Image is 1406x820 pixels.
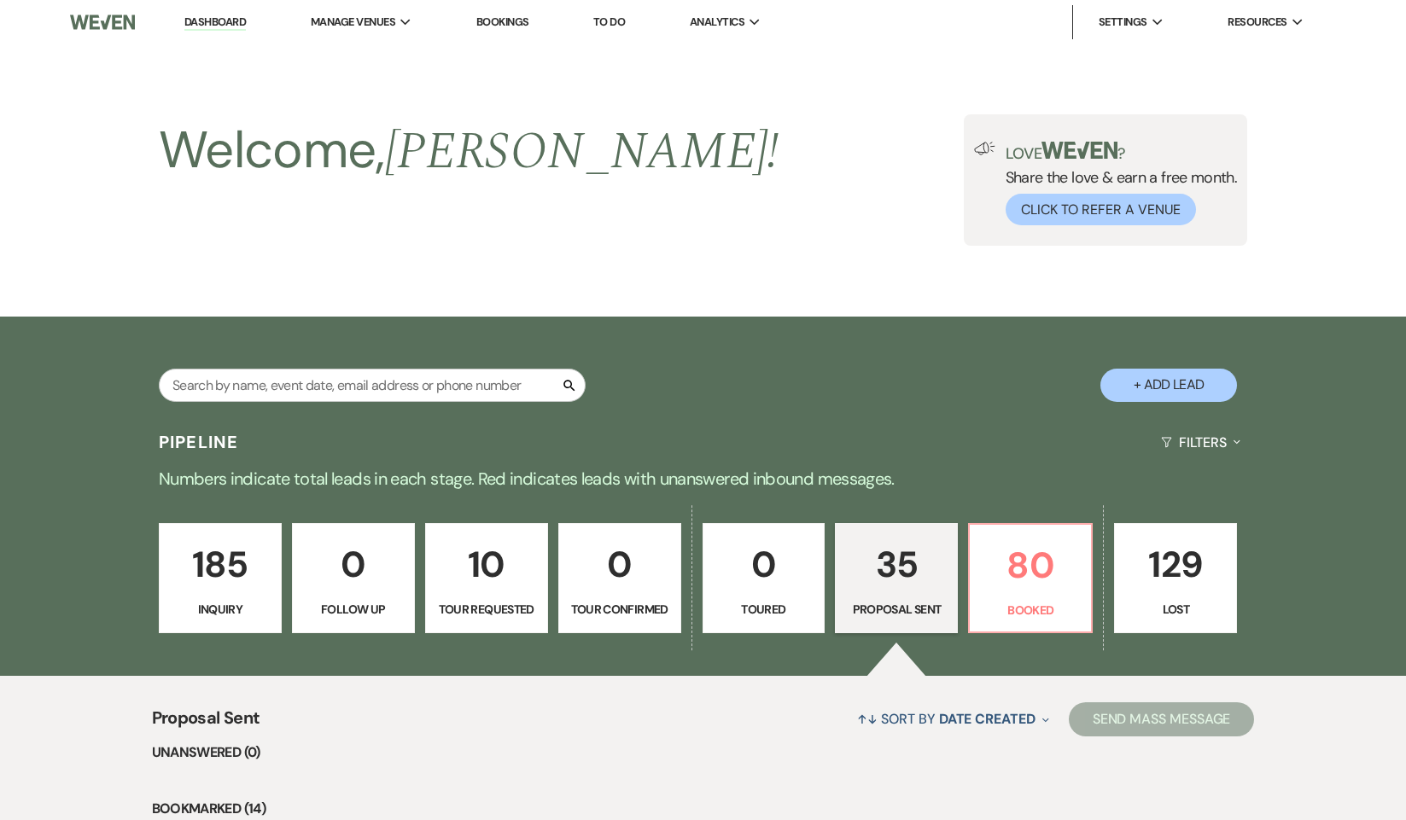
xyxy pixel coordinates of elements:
li: Unanswered (0) [152,741,1255,764]
p: 0 [714,536,814,593]
a: To Do [593,15,625,29]
h3: Pipeline [159,430,239,454]
button: + Add Lead [1100,369,1237,402]
a: 0Toured [703,523,826,634]
p: Tour Requested [436,600,537,619]
img: loud-speaker-illustration.svg [974,142,995,155]
p: Follow Up [303,600,404,619]
p: Lost [1125,600,1226,619]
a: Dashboard [184,15,246,31]
p: 80 [980,537,1081,594]
p: 10 [436,536,537,593]
p: 185 [170,536,271,593]
span: Manage Venues [311,14,395,31]
div: Share the love & earn a free month. [995,142,1238,225]
span: Analytics [690,14,744,31]
p: 35 [846,536,947,593]
a: 0Follow Up [292,523,415,634]
button: Filters [1154,420,1247,465]
p: 0 [569,536,670,593]
p: Booked [980,601,1081,619]
span: [PERSON_NAME] ! [385,113,779,191]
p: 0 [303,536,404,593]
img: Weven Logo [70,4,135,40]
a: 10Tour Requested [425,523,548,634]
h2: Welcome, [159,114,779,188]
span: Date Created [939,710,1036,728]
button: Click to Refer a Venue [1006,194,1196,225]
p: 129 [1125,536,1226,593]
input: Search by name, event date, email address or phone number [159,369,586,402]
a: 80Booked [968,523,1093,634]
a: Bookings [476,15,529,29]
a: 185Inquiry [159,523,282,634]
img: weven-logo-green.svg [1041,142,1117,159]
p: Inquiry [170,600,271,619]
p: Love ? [1006,142,1238,161]
p: Numbers indicate total leads in each stage. Red indicates leads with unanswered inbound messages. [89,465,1318,492]
span: Proposal Sent [152,705,260,741]
a: 0Tour Confirmed [558,523,681,634]
p: Tour Confirmed [569,600,670,619]
p: Toured [714,600,814,619]
button: Sort By Date Created [850,696,1055,741]
span: Resources [1228,14,1286,31]
button: Send Mass Message [1069,702,1255,736]
span: ↑↓ [857,710,878,728]
li: Bookmarked (14) [152,798,1255,820]
span: Settings [1099,14,1147,31]
a: 35Proposal Sent [835,523,958,634]
a: 129Lost [1114,523,1237,634]
p: Proposal Sent [846,600,947,619]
